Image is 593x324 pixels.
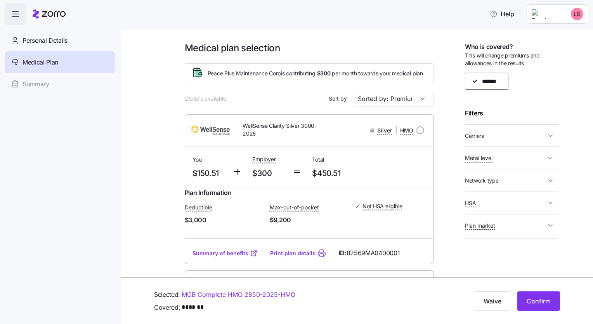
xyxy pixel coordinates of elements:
[347,248,400,258] span: 82569MA0400001
[61,92,149,110] div: is there a support # to call?
[12,218,121,241] div: Glad I could help. Let me know if you have more questions or need further assistance.
[6,115,149,167] div: Yes, our phone number is [PHONE_NUMBER].Source reference 10333063: You can also reach us by email...
[532,9,560,19] img: Employer logo
[270,249,316,257] a: Print plan details
[571,8,583,20] img: dc6d401a0d049ff48e21ca3746d05104
[185,42,434,54] h1: Medical plan selection
[465,128,558,144] button: Carriers
[12,172,105,180] div: Is that what you were looking for?
[465,195,558,211] button: HSA
[362,202,402,210] span: Not HSA eligible
[38,10,97,17] p: The team can also help
[5,73,115,95] a: Summary
[252,155,276,163] span: Employer
[6,69,149,92] div: Fin says…
[208,70,423,77] span: Peace Plus Maintenance Corp is contributing per month towards your medical plan
[465,199,476,207] span: HSA
[121,3,136,18] button: Home
[182,290,295,300] a: MGB Complete HMO 2850-2025-HMO
[6,167,111,185] div: Is that what you were looking for?
[12,254,18,261] button: Emoji picker
[339,248,400,258] span: ID:
[192,167,226,180] span: $150.51
[484,6,520,22] button: Help
[527,296,551,306] span: Confirm
[6,191,149,214] div: Lucas says…
[5,30,115,51] a: Personal Details
[474,291,511,311] button: Waive
[154,303,180,312] span: Covered:
[185,188,232,198] span: Plan Information
[6,69,111,86] div: Is that what you were looking for?
[185,95,226,103] span: 21 plans available
[270,204,319,211] span: Max-out-of-pocket
[134,195,143,203] div: yes
[192,156,226,164] span: You
[133,251,146,264] button: Send a message…
[38,4,47,10] h1: Fin
[465,150,558,166] button: Metal level
[465,222,495,230] span: Plan market
[517,291,560,311] button: Confirm
[312,156,366,164] span: Total
[12,41,143,64] div: Continue clicking "Next" through the screens until you reach the household section where this opt...
[400,127,413,134] span: HMO
[192,249,258,257] a: Summary of benefits
[465,42,513,52] span: Who is covered?
[465,172,558,188] button: Network type
[5,3,20,18] button: go back
[12,120,143,128] div: Yes, our phone number is [PHONE_NUMBER].
[185,215,264,225] span: $3,000
[465,218,558,233] button: Plan market
[6,214,127,246] div: Glad I could help. Let me know if you have more questions or need further assistance.
[369,125,413,135] div: |
[377,127,392,134] span: Silver
[484,296,501,306] span: Waive
[154,290,180,300] span: Selected:
[191,121,231,139] img: WellSense Health Plan (BMC)
[465,108,558,118] div: Filters
[353,91,433,106] input: Order by dropdown
[5,51,115,73] a: Medical Plan
[37,254,43,261] button: Upload attachment
[23,57,58,67] span: Medical Plan
[465,52,558,68] span: This will change premiums and allowances in the results
[465,177,499,185] span: Network type
[6,115,149,167] div: Fin says…
[243,122,326,138] span: WellSense Clarity Silver 3000-2025
[465,154,492,162] span: Metal level
[270,215,349,225] span: $9,200
[36,139,131,146] a: [EMAIL_ADDRESS][DOMAIN_NAME]
[24,254,31,261] button: Gif picker
[23,36,68,45] span: Personal Details
[6,167,149,191] div: Fin says…
[312,167,366,180] span: $450.51
[6,92,149,116] div: Lucas says…
[252,167,286,180] span: $300
[185,204,212,211] span: Deductible
[22,4,35,17] img: Profile image for Fin
[490,9,514,19] span: Help
[127,191,149,208] div: yes
[38,31,44,37] a: Source reference 10333226:
[67,97,143,105] div: is there a support # to call?
[12,132,143,162] div: You can also reach us by emailing or sending a message through our AI chatbox on the platform.
[136,3,150,17] div: Close
[317,70,331,77] span: $300
[329,95,347,103] span: Sort by
[6,214,149,263] div: Fin says…
[136,121,142,127] a: Source reference 10333063:
[465,132,484,140] span: Carriers
[12,74,105,82] div: Is that what you were looking for?
[7,238,149,251] textarea: Message…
